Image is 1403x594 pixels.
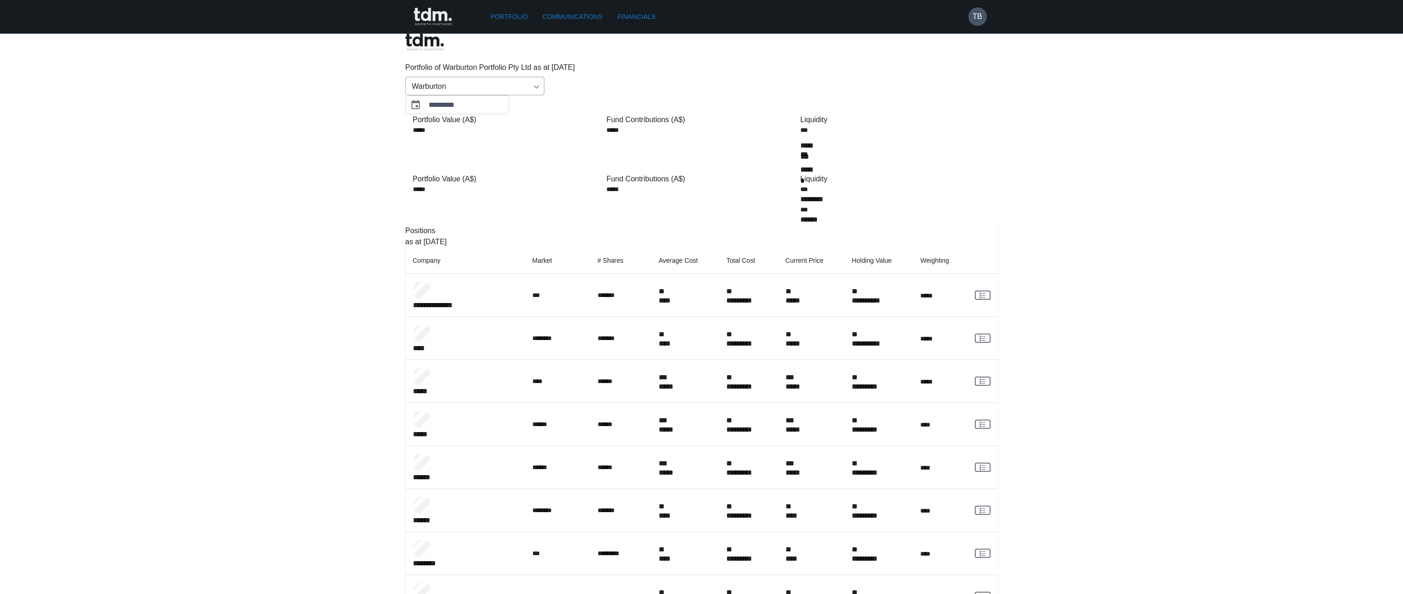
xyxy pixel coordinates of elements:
g: rgba(16, 24, 40, 0.6 [980,551,985,556]
a: View Client Communications [975,291,990,300]
div: Liquidity [800,114,991,125]
div: Fund Contributions (A$) [606,173,797,185]
g: rgba(16, 24, 40, 0.6 [980,507,985,513]
g: rgba(16, 24, 40, 0.6 [980,464,985,470]
th: Average Cost [651,247,719,274]
p: Positions [405,225,998,236]
th: Holding Value [844,247,913,274]
a: Portfolio [487,8,532,25]
th: # Shares [590,247,651,274]
g: rgba(16, 24, 40, 0.6 [980,378,985,384]
th: Market [525,247,590,274]
a: View Client Communications [975,463,990,472]
a: View Client Communications [975,377,990,386]
a: Communications [539,8,606,25]
th: Current Price [778,247,845,274]
g: rgba(16, 24, 40, 0.6 [980,335,985,340]
div: Warburton [405,77,544,95]
th: Total Cost [719,247,778,274]
a: View Client Communications [975,420,990,429]
div: Fund Contributions (A$) [606,114,797,125]
a: View Client Communications [975,506,990,515]
button: Choose date, selected date is Jul 31, 2025 [406,96,425,114]
p: Portfolio of Warburton Portfolio Pty Ltd as at [DATE] [405,62,998,73]
a: Financials [614,8,659,25]
g: rgba(16, 24, 40, 0.6 [980,292,985,297]
div: Portfolio Value (A$) [413,114,603,125]
a: View Client Communications [975,549,990,558]
div: Portfolio Value (A$) [413,173,603,185]
a: View Client Communications [975,334,990,343]
button: TB [968,7,987,26]
th: Company [405,247,525,274]
g: rgba(16, 24, 40, 0.6 [980,421,985,427]
th: Weighting [913,247,967,274]
div: Liquidity [800,173,991,185]
p: as at [DATE] [405,236,998,247]
h6: TB [973,11,982,22]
